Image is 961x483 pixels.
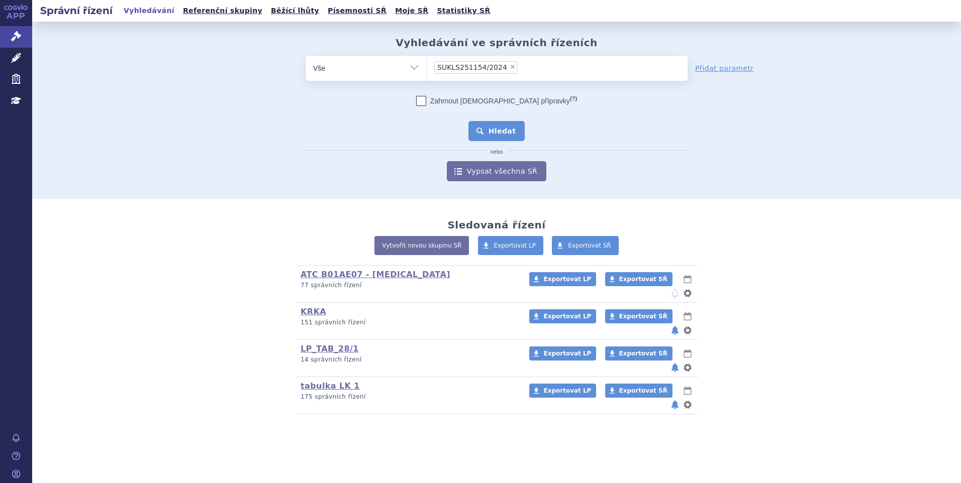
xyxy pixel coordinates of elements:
[478,236,544,255] a: Exportovat LP
[670,324,680,336] button: notifikace
[32,4,121,18] h2: Správní řízení
[683,361,693,374] button: nastavení
[301,281,516,290] p: 77 správních řízení
[619,313,667,320] span: Exportovat SŘ
[683,347,693,359] button: lhůty
[683,273,693,285] button: lhůty
[301,344,359,353] a: LP_TAB_28/1
[447,219,545,231] h2: Sledovaná řízení
[670,399,680,411] button: notifikace
[301,307,326,316] a: KRKA
[543,350,591,357] span: Exportovat LP
[268,4,322,18] a: Běžící lhůty
[529,346,596,360] a: Exportovat LP
[543,313,591,320] span: Exportovat LP
[619,350,667,357] span: Exportovat SŘ
[570,95,577,102] abbr: (?)
[468,121,525,141] button: Hledat
[670,287,680,299] button: notifikace
[683,399,693,411] button: nastavení
[670,361,680,374] button: notifikace
[325,4,390,18] a: Písemnosti SŘ
[447,161,546,181] a: Vypsat všechna SŘ
[494,242,536,249] span: Exportovat LP
[543,387,591,394] span: Exportovat LP
[605,309,672,323] a: Exportovat SŘ
[396,37,598,49] h2: Vyhledávání ve správních řízeních
[301,381,360,391] a: tabulka LK 1
[374,236,469,255] a: Vytvořit novou skupinu SŘ
[521,61,526,73] input: SUKLS251154/2024
[529,272,596,286] a: Exportovat LP
[180,4,265,18] a: Referenční skupiny
[301,355,516,364] p: 14 správních řízení
[568,242,611,249] span: Exportovat SŘ
[695,63,754,73] a: Přidat parametr
[301,318,516,327] p: 151 správních řízení
[683,287,693,299] button: nastavení
[529,384,596,398] a: Exportovat LP
[683,324,693,336] button: nastavení
[619,276,667,283] span: Exportovat SŘ
[529,309,596,323] a: Exportovat LP
[605,346,672,360] a: Exportovat SŘ
[434,4,493,18] a: Statistiky SŘ
[301,270,450,279] a: ATC B01AE07 - [MEDICAL_DATA]
[543,276,591,283] span: Exportovat LP
[619,387,667,394] span: Exportovat SŘ
[392,4,431,18] a: Moje SŘ
[683,310,693,322] button: lhůty
[683,385,693,397] button: lhůty
[301,393,516,401] p: 175 správních řízení
[510,64,516,70] span: ×
[416,96,577,106] label: Zahrnout [DEMOGRAPHIC_DATA] přípravky
[605,272,672,286] a: Exportovat SŘ
[121,4,177,18] a: Vyhledávání
[552,236,619,255] a: Exportovat SŘ
[437,64,507,71] span: SUKLS251154/2024
[486,149,508,155] i: nebo
[605,384,672,398] a: Exportovat SŘ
